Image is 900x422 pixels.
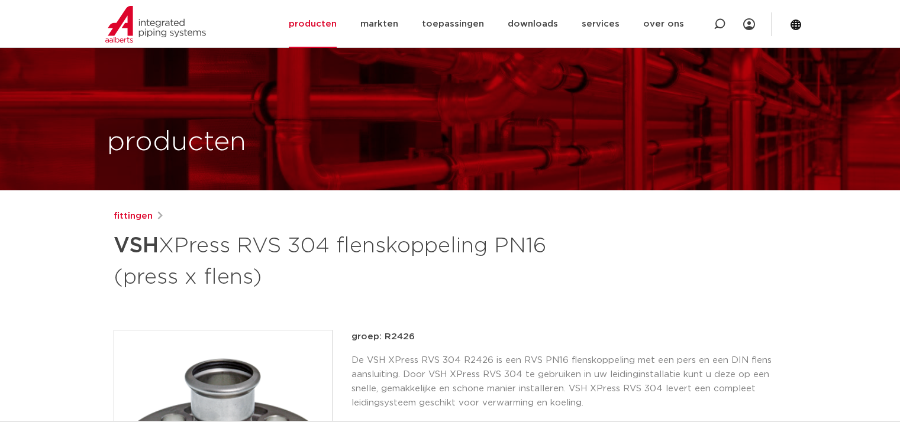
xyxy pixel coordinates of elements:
p: De VSH XPress RVS 304 R2426 is een RVS PN16 flenskoppeling met een pers en een DIN flens aansluit... [351,353,787,410]
a: fittingen [114,209,153,223]
strong: VSH [114,235,159,257]
h1: producten [107,124,246,161]
h1: XPress RVS 304 flenskoppeling PN16 (press x flens) [114,228,558,292]
p: groep: R2426 [351,330,787,344]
